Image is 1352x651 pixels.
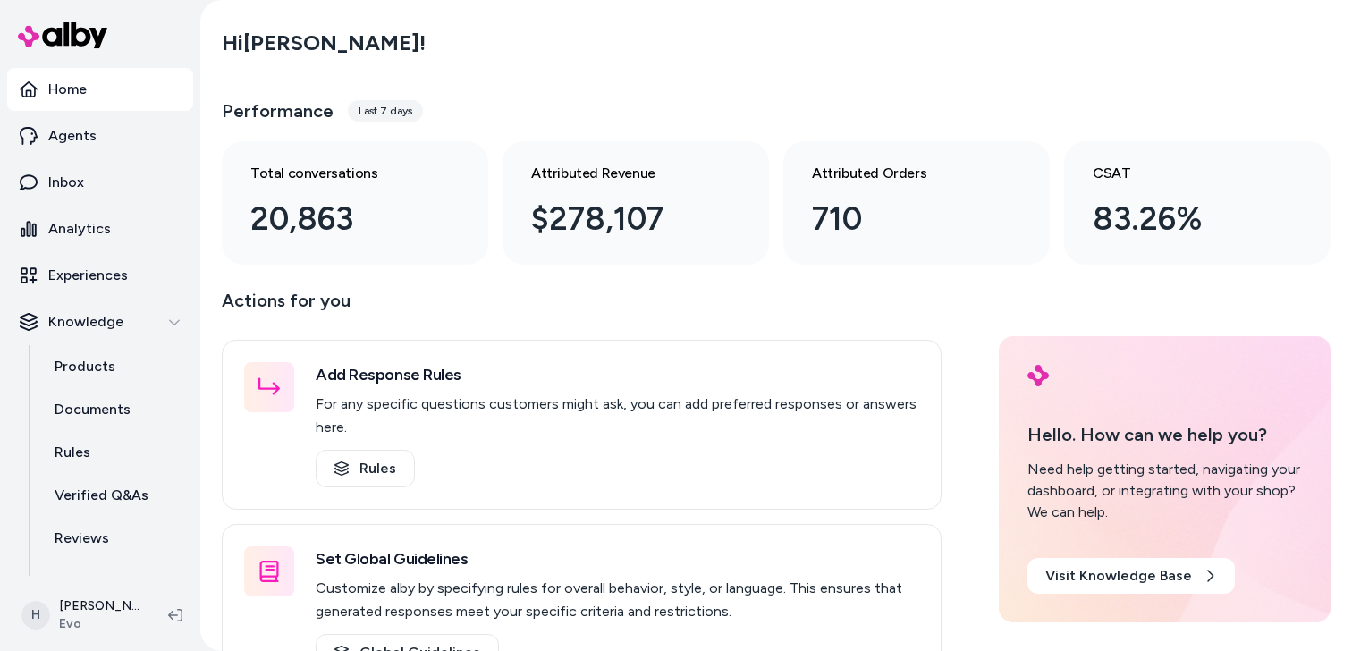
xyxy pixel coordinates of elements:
div: Need help getting started, navigating your dashboard, or integrating with your shop? We can help. [1027,459,1302,523]
a: Total conversations 20,863 [222,141,488,265]
p: Customize alby by specifying rules for overall behavior, style, or language. This ensures that ge... [316,577,919,623]
p: Inbox [48,172,84,193]
div: 710 [812,195,993,243]
p: Experiences [48,265,128,286]
img: alby Logo [18,22,107,48]
a: Agents [7,114,193,157]
span: Evo [59,615,139,633]
a: Documents [37,388,193,431]
button: Knowledge [7,300,193,343]
a: Analytics [7,207,193,250]
p: Analytics [48,218,111,240]
a: Rules [316,450,415,487]
h3: Total conversations [250,163,431,184]
h2: Hi [PERSON_NAME] ! [222,30,426,56]
p: For any specific questions customers might ask, you can add preferred responses or answers here. [316,393,919,439]
p: [PERSON_NAME] [59,597,139,615]
a: Attributed Orders 710 [783,141,1050,265]
a: Verified Q&As [37,474,193,517]
p: Knowledge [48,311,123,333]
p: Reviews [55,528,109,549]
a: Rules [37,431,193,474]
img: alby Logo [1027,365,1049,386]
p: Home [48,79,87,100]
div: 20,863 [250,195,431,243]
p: Survey Questions [55,571,173,592]
h3: Performance [222,98,334,123]
span: H [21,601,50,630]
p: Products [55,356,115,377]
a: Home [7,68,193,111]
p: Agents [48,125,97,147]
a: Visit Knowledge Base [1027,558,1235,594]
p: Documents [55,399,131,420]
h3: Add Response Rules [316,362,919,387]
button: H[PERSON_NAME]Evo [11,587,154,644]
div: $278,107 [531,195,712,243]
p: Actions for you [222,286,942,329]
div: Last 7 days [348,100,423,122]
h3: CSAT [1093,163,1273,184]
h3: Attributed Revenue [531,163,712,184]
p: Hello. How can we help you? [1027,421,1302,448]
h3: Attributed Orders [812,163,993,184]
a: Products [37,345,193,388]
a: Survey Questions [37,560,193,603]
a: CSAT 83.26% [1064,141,1331,265]
p: Rules [55,442,90,463]
h3: Set Global Guidelines [316,546,919,571]
a: Experiences [7,254,193,297]
a: Reviews [37,517,193,560]
div: 83.26% [1093,195,1273,243]
p: Verified Q&As [55,485,148,506]
a: Inbox [7,161,193,204]
a: Attributed Revenue $278,107 [503,141,769,265]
